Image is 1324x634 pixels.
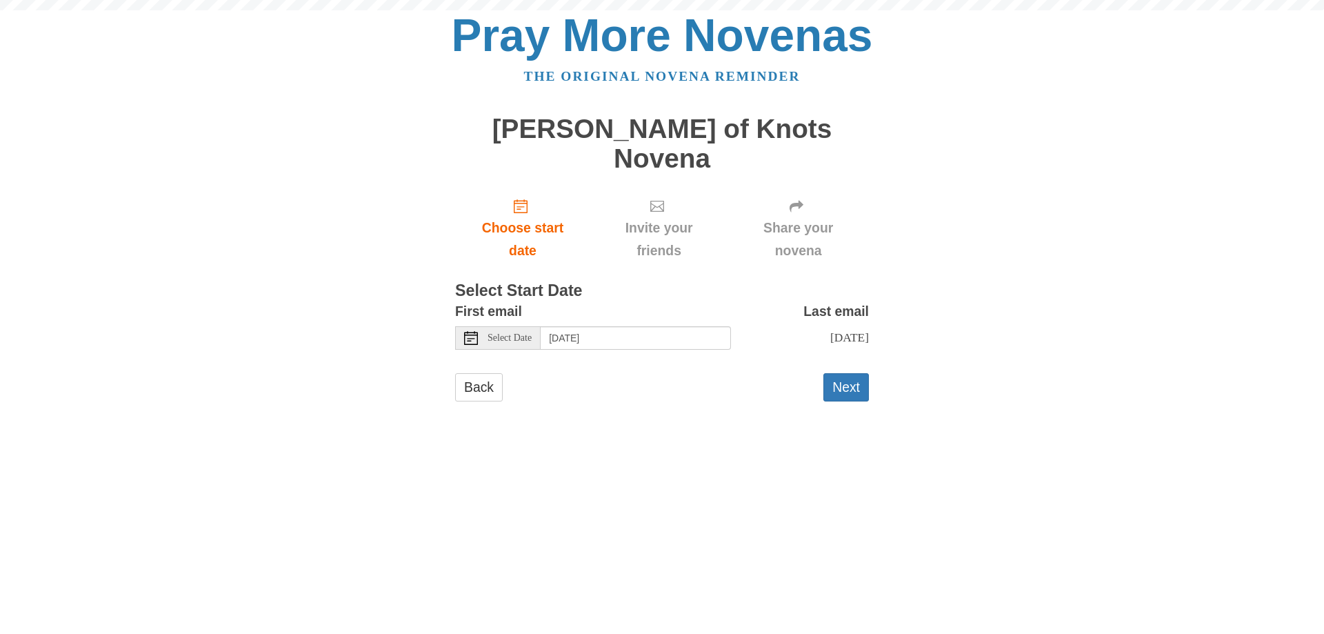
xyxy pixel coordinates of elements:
[728,187,869,269] div: Click "Next" to confirm your start date first.
[455,187,590,269] a: Choose start date
[452,10,873,61] a: Pray More Novenas
[455,115,869,173] h1: [PERSON_NAME] of Knots Novena
[803,300,869,323] label: Last email
[455,300,522,323] label: First email
[469,217,576,262] span: Choose start date
[604,217,714,262] span: Invite your friends
[590,187,728,269] div: Click "Next" to confirm your start date first.
[488,333,532,343] span: Select Date
[823,373,869,402] button: Next
[455,282,869,300] h3: Select Start Date
[455,373,503,402] a: Back
[830,330,869,344] span: [DATE]
[524,69,801,83] a: The original novena reminder
[741,217,855,262] span: Share your novena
